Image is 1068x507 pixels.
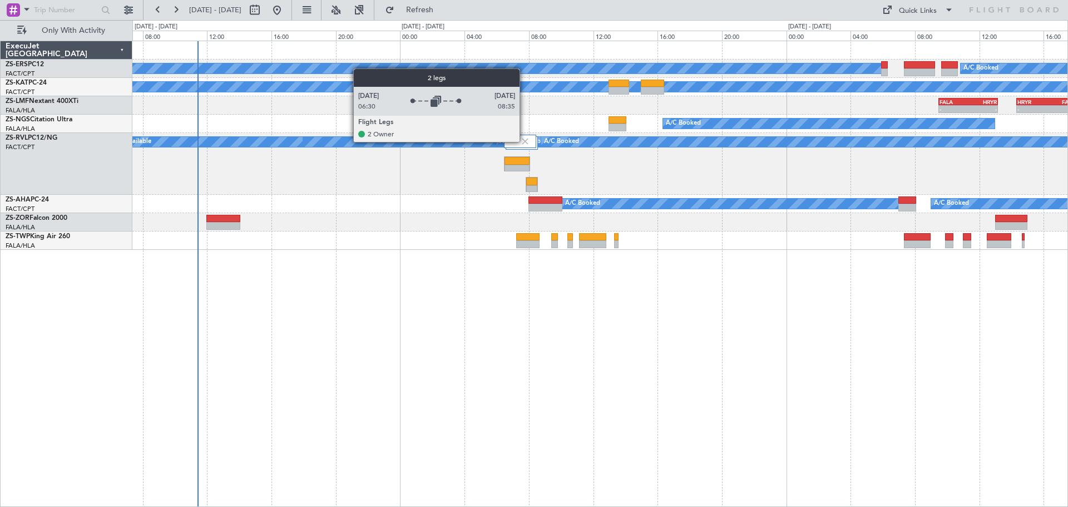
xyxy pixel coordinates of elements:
a: FACT/CPT [6,143,34,151]
div: A/C Unavailable [500,134,546,150]
button: Quick Links [877,1,959,19]
a: FALA/HLA [6,106,35,115]
div: A/C Booked [666,115,701,132]
div: A/C Booked [934,195,969,212]
div: 04:00 [851,31,915,41]
a: FACT/CPT [6,70,34,78]
a: ZS-ZORFalcon 2000 [6,215,67,221]
div: HRYR [968,99,997,105]
span: ZS-KAT [6,80,28,86]
div: [DATE] - [DATE] [402,22,444,32]
div: A/C Booked [963,60,998,77]
a: FACT/CPT [6,205,34,213]
a: FALA/HLA [6,242,35,250]
div: 12:00 [207,31,271,41]
a: ZS-NGSCitation Ultra [6,116,72,123]
div: [DATE] - [DATE] [788,22,831,32]
div: HRYR [1017,99,1046,105]
div: 20:00 [336,31,400,41]
span: ZS-TWP [6,233,30,240]
a: ZS-ERSPC12 [6,61,44,68]
a: ZS-KATPC-24 [6,80,47,86]
div: 12:00 [980,31,1044,41]
a: FACT/CPT [6,88,34,96]
a: FALA/HLA [6,223,35,232]
input: Trip Number [34,2,98,18]
div: - [1017,106,1046,112]
div: FALA [940,99,968,105]
span: [DATE] - [DATE] [189,5,241,15]
div: [DATE] - [DATE] [135,22,177,32]
a: ZS-LMFNextant 400XTi [6,98,78,105]
div: 04:00 [464,31,529,41]
div: Quick Links [899,6,937,17]
div: A/C Booked [565,195,600,212]
div: 16:00 [271,31,336,41]
img: gray-close.svg [520,136,530,146]
span: Refresh [397,6,443,14]
a: ZS-AHAPC-24 [6,196,49,203]
button: Only With Activity [12,22,121,40]
span: ZS-AHA [6,196,31,203]
div: 08:00 [915,31,980,41]
span: Only With Activity [29,27,117,35]
div: 20:00 [722,31,787,41]
div: 00:00 [787,31,851,41]
a: ZS-TWPKing Air 260 [6,233,70,240]
div: 08:00 [529,31,594,41]
div: 00:00 [400,31,464,41]
div: 12:00 [594,31,658,41]
div: - [940,106,968,112]
div: 08:00 [143,31,207,41]
span: ZS-ERS [6,61,28,68]
div: 16:00 [657,31,722,41]
span: ZS-LMF [6,98,29,105]
span: ZS-NGS [6,116,30,123]
span: ZS-RVL [6,135,28,141]
button: Refresh [380,1,447,19]
a: FALA/HLA [6,125,35,133]
div: - [968,106,997,112]
a: ZS-RVLPC12/NG [6,135,57,141]
span: ZS-ZOR [6,215,29,221]
div: A/C Booked [544,134,579,150]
